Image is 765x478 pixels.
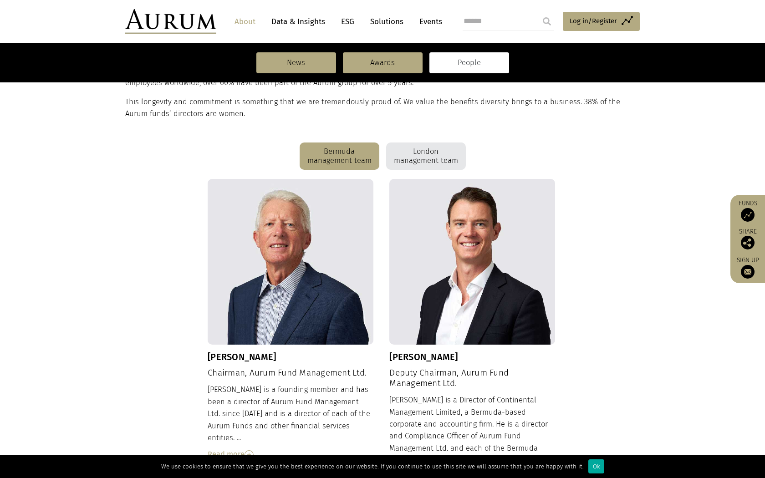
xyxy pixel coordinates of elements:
[267,13,330,30] a: Data & Insights
[741,265,755,279] img: Sign up to our newsletter
[570,15,617,26] span: Log in/Register
[300,142,379,170] div: Bermuda management team
[389,351,555,362] h3: [PERSON_NAME]
[735,199,760,222] a: Funds
[208,448,373,460] div: Read more
[208,384,373,460] div: [PERSON_NAME] is a founding member and has been a director of Aurum Fund Management Ltd. since [D...
[343,52,423,73] a: Awards
[245,450,254,459] img: Read More
[389,368,555,389] h4: Deputy Chairman, Aurum Fund Management Ltd.
[735,229,760,249] div: Share
[386,142,466,170] div: London management team
[337,13,359,30] a: ESG
[741,208,755,222] img: Access Funds
[256,52,336,73] a: News
[230,13,260,30] a: About
[429,52,509,73] a: People
[366,13,408,30] a: Solutions
[125,9,216,34] img: Aurum
[208,368,373,378] h4: Chairman, Aurum Fund Management Ltd.
[538,12,556,31] input: Submit
[563,12,640,31] a: Log in/Register
[415,13,442,30] a: Events
[741,236,755,249] img: Share this post
[588,459,604,473] div: Ok
[125,96,637,120] p: This longevity and commitment is something that we are tremendously proud of. We value the benefi...
[735,256,760,279] a: Sign up
[208,351,373,362] h3: [PERSON_NAME]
